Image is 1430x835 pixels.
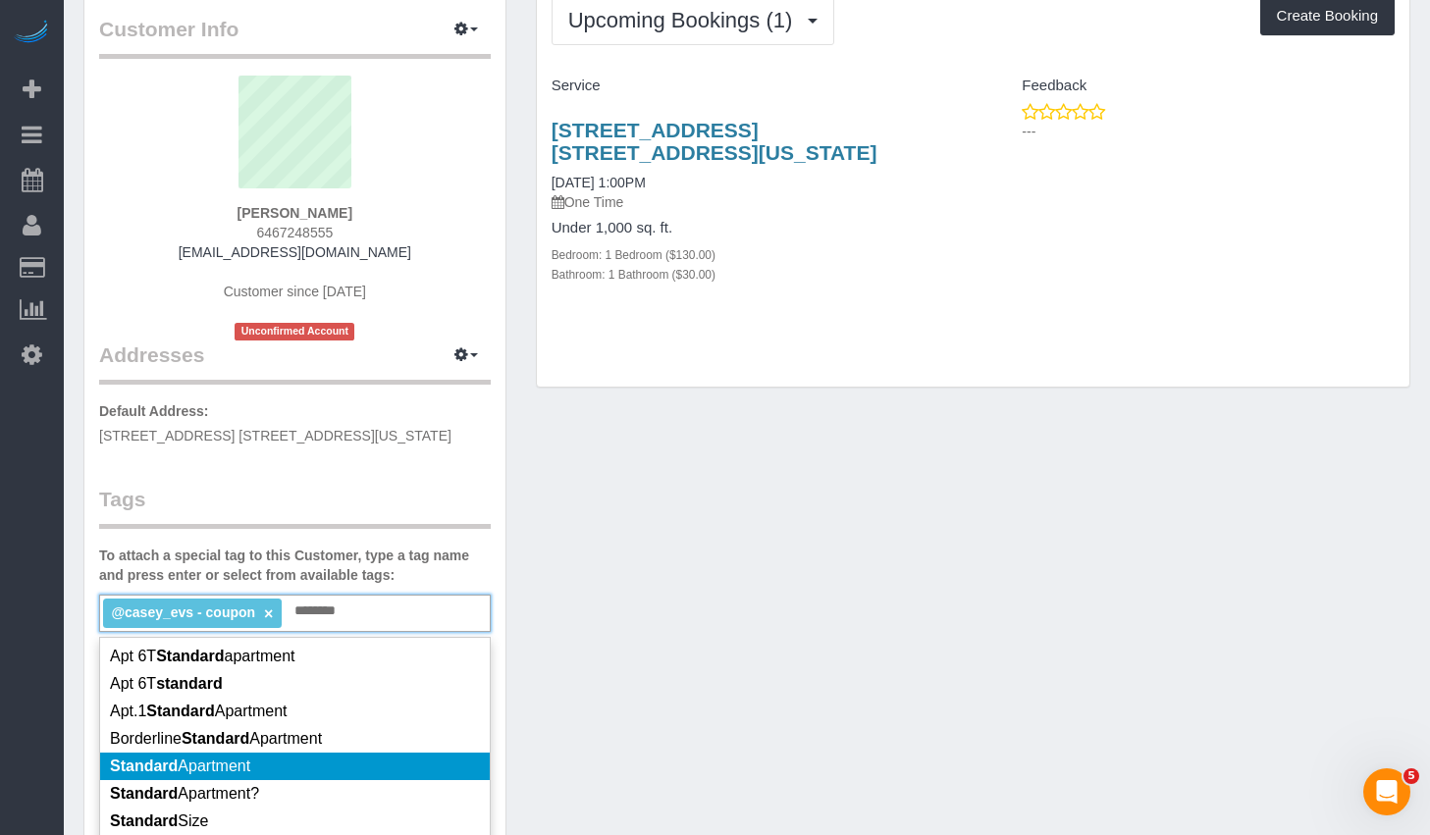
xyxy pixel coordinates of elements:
span: Apt 6T [110,675,223,692]
span: Apt.1 Apartment [110,703,288,719]
em: Standard [110,812,178,829]
label: Default Address: [99,401,209,421]
em: standard [156,675,223,692]
strong: [PERSON_NAME] [238,205,352,221]
span: Upcoming Bookings (1) [568,8,803,32]
span: Size [110,812,208,829]
span: Unconfirmed Account [235,323,354,339]
iframe: Intercom live chat [1363,768,1410,815]
small: Bedroom: 1 Bedroom ($130.00) [552,248,715,262]
span: 6467248555 [256,225,333,240]
span: [STREET_ADDRESS] [STREET_ADDRESS][US_STATE] [99,428,451,444]
p: --- [1022,122,1395,141]
label: To attach a special tag to this Customer, type a tag name and press enter or select from availabl... [99,546,491,585]
h4: Under 1,000 sq. ft. [552,220,959,236]
legend: Customer Info [99,15,491,59]
em: Standard [182,730,249,747]
em: Standard [146,703,214,719]
legend: Tags [99,485,491,529]
em: Standard [110,757,178,774]
em: Standard [110,785,178,802]
span: Apartment [110,757,250,774]
span: Apt 6T apartment [110,648,295,664]
p: One Time [552,192,959,212]
h4: Service [552,78,959,94]
span: @casey_evs - coupon [111,604,255,620]
span: Customer since [DATE] [224,284,366,299]
h4: Feedback [987,78,1395,94]
small: Bathroom: 1 Bathroom ($30.00) [552,268,715,282]
span: Apartment? [110,785,259,802]
a: [DATE] 1:00PM [552,175,646,190]
a: [EMAIL_ADDRESS][DOMAIN_NAME] [179,244,411,260]
span: 5 [1404,768,1419,784]
img: Automaid Logo [12,20,51,47]
span: Borderline Apartment [110,730,322,747]
a: [STREET_ADDRESS] [STREET_ADDRESS][US_STATE] [552,119,877,164]
a: × [264,605,273,622]
em: Standard [156,648,224,664]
